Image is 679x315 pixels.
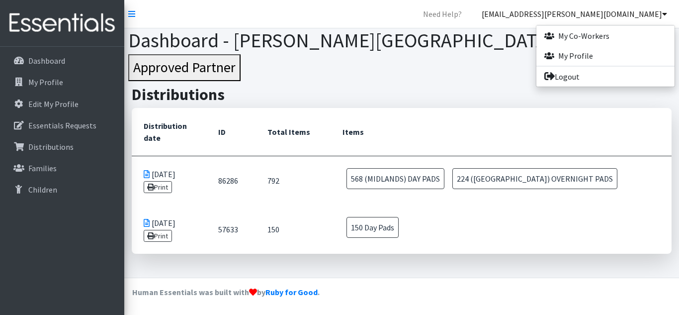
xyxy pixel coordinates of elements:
a: My Co-Workers [536,26,675,46]
th: Items [331,108,672,156]
p: Children [28,185,57,195]
a: Families [4,158,120,178]
a: Dashboard [4,51,120,71]
p: My Profile [28,77,63,87]
img: HumanEssentials [4,6,120,40]
a: My Profile [536,46,675,66]
a: Distributions [4,137,120,157]
a: [EMAIL_ADDRESS][PERSON_NAME][DOMAIN_NAME] [474,4,675,24]
td: 792 [255,156,331,205]
a: Children [4,180,120,200]
td: [DATE] [132,156,206,205]
td: 150 [255,205,331,254]
span: 568 (MIDLANDS) DAY PADS [346,168,444,189]
td: [DATE] [132,205,206,254]
p: Edit My Profile [28,99,79,109]
th: ID [206,108,255,156]
h2: Distributions [132,85,672,104]
button: Approved Partner [128,54,241,81]
a: My Profile [4,72,120,92]
p: Dashboard [28,56,65,66]
td: 57633 [206,205,255,254]
a: Logout [536,67,675,87]
a: Print [144,230,172,242]
th: Total Items [255,108,331,156]
span: 150 Day Pads [346,217,399,238]
h1: Dashboard - [PERSON_NAME][GEOGRAPHIC_DATA] [128,28,676,52]
span: 224 ([GEOGRAPHIC_DATA]) OVERNIGHT PADS [452,168,617,189]
a: Need Help? [415,4,470,24]
a: Print [144,181,172,193]
a: Edit My Profile [4,94,120,114]
a: Essentials Requests [4,115,120,135]
td: 86286 [206,156,255,205]
strong: Human Essentials was built with by . [132,287,320,297]
p: Distributions [28,142,74,152]
th: Distribution date [132,108,206,156]
a: Ruby for Good [265,287,318,297]
p: Families [28,163,57,173]
p: Essentials Requests [28,120,96,130]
